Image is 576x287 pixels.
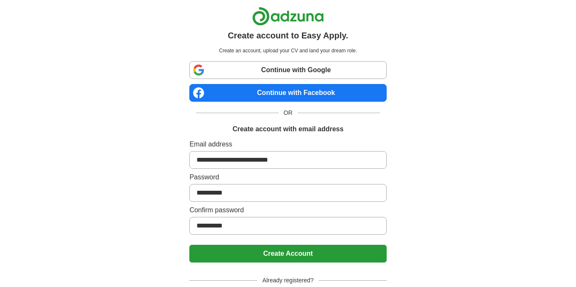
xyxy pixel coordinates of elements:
span: OR [279,108,298,117]
img: Adzuna logo [252,7,324,26]
label: Password [189,172,386,182]
a: Continue with Facebook [189,84,386,102]
button: Create Account [189,245,386,263]
span: Already registered? [257,276,318,285]
label: Email address [189,139,386,149]
p: Create an account, upload your CV and land your dream role. [191,47,385,54]
h1: Create account to Easy Apply. [228,29,348,42]
h1: Create account with email address [232,124,343,134]
a: Continue with Google [189,61,386,79]
label: Confirm password [189,205,386,215]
